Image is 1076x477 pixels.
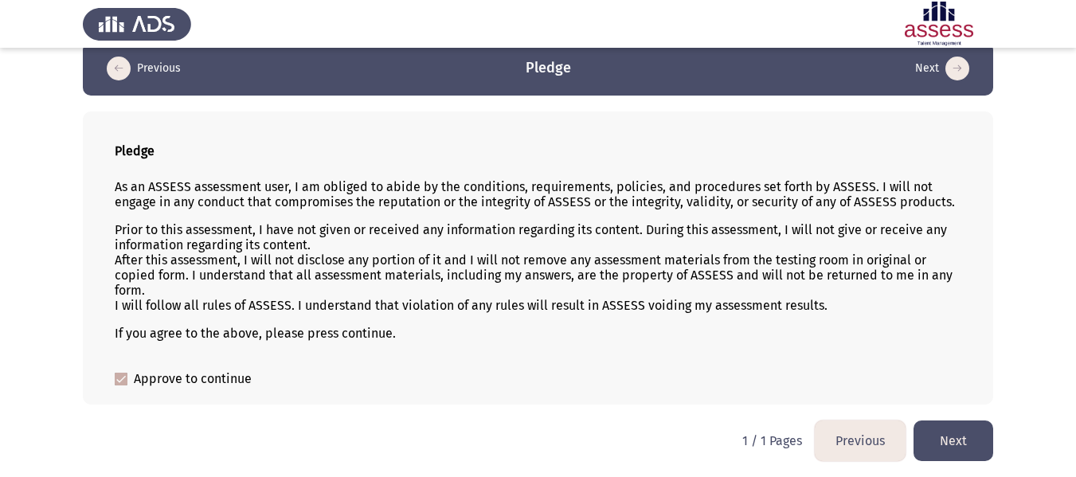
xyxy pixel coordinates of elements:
b: Pledge [115,143,155,158]
button: load previous page [102,56,186,81]
p: Prior to this assessment, I have not given or received any information regarding its content. Dur... [115,222,961,313]
span: Approve to continue [134,369,252,389]
p: If you agree to the above, please press continue. [115,326,961,341]
p: 1 / 1 Pages [742,433,802,448]
button: load next page [910,56,974,81]
button: load next page [914,420,993,461]
h3: Pledge [526,58,571,78]
button: load previous page [815,420,906,461]
img: Assess Talent Management logo [83,2,191,46]
p: As an ASSESS assessment user, I am obliged to abide by the conditions, requirements, policies, an... [115,179,961,209]
img: Assessment logo of ASSESS English Language Assessment (3 Module) (Ad - IB) [885,2,993,46]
